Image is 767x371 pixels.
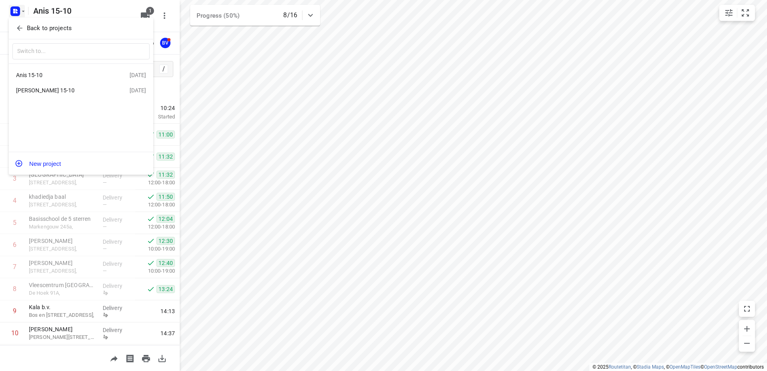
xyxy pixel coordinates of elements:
div: Anis 15-10[DATE] [9,67,153,83]
div: [DATE] [130,87,146,94]
input: Switch to... [12,43,150,60]
p: Back to projects [27,24,72,33]
button: Back to projects [12,22,150,35]
div: [PERSON_NAME] 15-10 [16,87,108,94]
button: New project [9,155,153,171]
div: Anis 15-10 [16,72,108,78]
div: [PERSON_NAME] 15-10[DATE] [9,83,153,98]
div: [DATE] [130,72,146,78]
